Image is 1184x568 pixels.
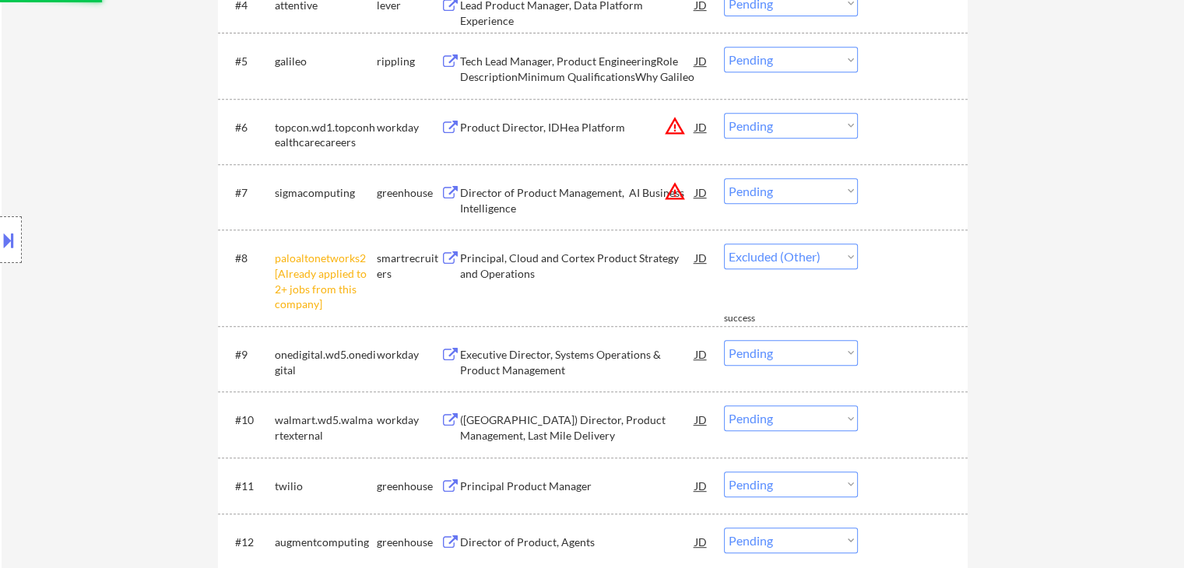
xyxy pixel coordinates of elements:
[694,113,709,141] div: JD
[235,535,262,550] div: #12
[235,412,262,428] div: #10
[460,347,695,377] div: Executive Director, Systems Operations & Product Management
[460,535,695,550] div: Director of Product, Agents
[275,347,377,377] div: onedigital.wd5.onedigital
[460,479,695,494] div: Principal Product Manager
[694,528,709,556] div: JD
[377,120,441,135] div: workday
[724,312,786,325] div: success
[275,412,377,443] div: walmart.wd5.walmartexternal
[377,347,441,363] div: workday
[694,47,709,75] div: JD
[275,479,377,494] div: twilio
[460,185,695,216] div: Director of Product Management, AI Business Intelligence
[377,185,441,201] div: greenhouse
[460,54,695,84] div: Tech Lead Manager, Product EngineeringRole DescriptionMinimum QualificationsWhy Galileo
[275,120,377,150] div: topcon.wd1.topconhealthcarecareers
[694,244,709,272] div: JD
[235,479,262,494] div: #11
[694,178,709,206] div: JD
[694,472,709,500] div: JD
[275,54,377,69] div: galileo
[377,479,441,494] div: greenhouse
[460,412,695,443] div: ([GEOGRAPHIC_DATA]) Director, Product Management, Last Mile Delivery
[460,251,695,281] div: Principal, Cloud and Cortex Product Strategy and Operations
[694,340,709,368] div: JD
[275,251,377,311] div: paloaltonetworks2 [Already applied to 2+ jobs from this company]
[460,120,695,135] div: Product Director, IDHea Platform
[377,251,441,281] div: smartrecruiters
[377,412,441,428] div: workday
[377,54,441,69] div: rippling
[664,181,686,202] button: warning_amber
[377,535,441,550] div: greenhouse
[235,54,262,69] div: #5
[664,115,686,137] button: warning_amber
[275,185,377,201] div: sigmacomputing
[275,535,377,550] div: augmentcomputing
[694,405,709,433] div: JD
